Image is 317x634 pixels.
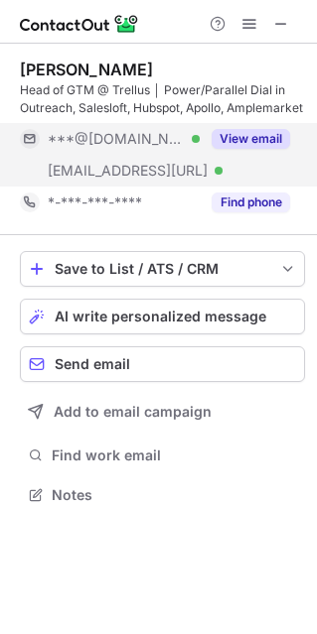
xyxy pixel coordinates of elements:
span: ***@[DOMAIN_NAME] [48,130,185,148]
img: ContactOut v5.3.10 [20,12,139,36]
button: Add to email campaign [20,394,305,430]
button: Notes [20,481,305,509]
span: Notes [52,486,297,504]
button: Reveal Button [212,129,290,149]
button: AI write personalized message [20,299,305,334]
button: Send email [20,346,305,382]
button: Find work email [20,442,305,469]
div: Save to List / ATS / CRM [55,261,270,277]
span: Find work email [52,446,297,464]
div: [PERSON_NAME] [20,60,153,79]
span: Send email [55,356,130,372]
span: [EMAIL_ADDRESS][URL] [48,162,208,180]
span: AI write personalized message [55,309,266,324]
span: Add to email campaign [54,404,212,420]
div: Head of GTM @ Trellus │ Power/Parallel Dial in Outreach, Salesloft, Hubspot, Apollo, Amplemarket [20,81,305,117]
button: Reveal Button [212,192,290,212]
button: save-profile-one-click [20,251,305,287]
